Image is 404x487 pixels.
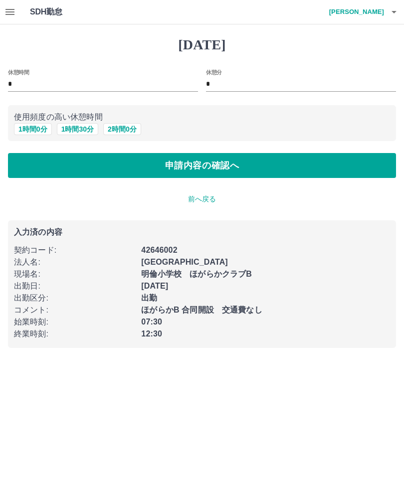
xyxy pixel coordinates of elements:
b: ほがらかB 合同開設 交通費なし [141,306,262,314]
label: 休憩時間 [8,68,29,76]
p: 入力済の内容 [14,228,390,236]
button: 申請内容の確認へ [8,153,396,178]
button: 1時間30分 [57,123,98,135]
p: 契約コード : [14,244,135,256]
p: 出勤日 : [14,280,135,292]
p: 法人名 : [14,256,135,268]
b: 出勤 [141,294,157,302]
b: [GEOGRAPHIC_DATA] [141,258,228,266]
p: 前へ戻る [8,194,396,204]
h1: [DATE] [8,36,396,53]
button: 1時間0分 [14,123,52,135]
p: 使用頻度の高い休憩時間 [14,111,390,123]
p: 出勤区分 : [14,292,135,304]
b: 42646002 [141,246,177,254]
p: 始業時刻 : [14,316,135,328]
b: 07:30 [141,318,162,326]
label: 休憩分 [206,68,222,76]
p: コメント : [14,304,135,316]
b: [DATE] [141,282,168,290]
b: 12:30 [141,329,162,338]
b: 明倫小学校 ほがらかクラブB [141,270,252,278]
p: 現場名 : [14,268,135,280]
p: 終業時刻 : [14,328,135,340]
button: 2時間0分 [103,123,141,135]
